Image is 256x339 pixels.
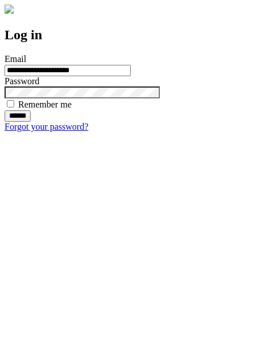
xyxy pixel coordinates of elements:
img: logo-4e3dc11c47720685a147b03b5a06dd966a58ff35d612b21f08c02c0306f2b779.png [5,5,14,14]
label: Password [5,76,39,86]
a: Forgot your password? [5,122,88,131]
h2: Log in [5,27,251,43]
label: Email [5,54,26,64]
label: Remember me [18,100,72,109]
